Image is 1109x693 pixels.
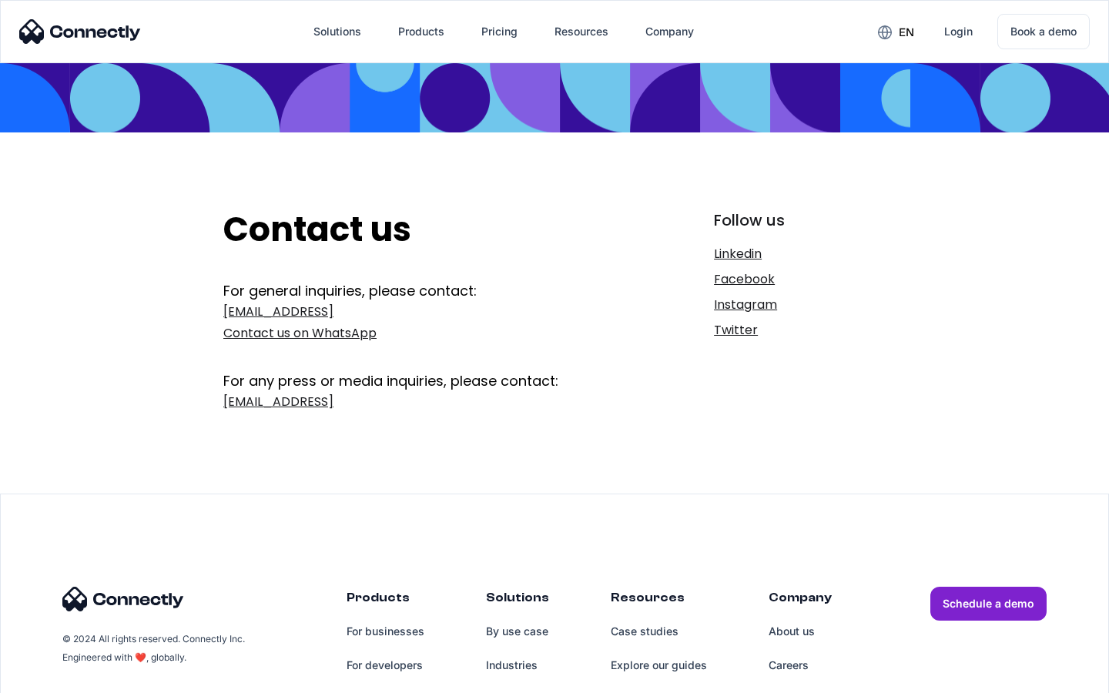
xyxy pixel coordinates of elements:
div: Login [944,21,973,42]
div: Company [769,587,832,614]
a: For businesses [347,614,424,648]
a: Instagram [714,294,886,316]
a: Careers [769,648,832,682]
a: Industries [486,648,549,682]
div: Solutions [486,587,549,614]
div: For any press or media inquiries, please contact: [223,348,614,391]
div: Products [398,21,444,42]
div: en [899,22,914,43]
a: Login [932,13,985,50]
div: Follow us [714,209,886,231]
a: Book a demo [997,14,1090,49]
a: [EMAIL_ADDRESS]Contact us on WhatsApp [223,301,614,344]
a: Facebook [714,269,886,290]
a: Schedule a demo [930,587,1047,621]
aside: Language selected: English [15,666,92,688]
a: Explore our guides [611,648,707,682]
div: Resources [554,21,608,42]
a: [EMAIL_ADDRESS] [223,391,614,413]
div: Resources [611,587,707,614]
a: About us [769,614,832,648]
img: Connectly Logo [62,587,184,611]
a: Pricing [469,13,530,50]
h2: Contact us [223,209,614,250]
div: © 2024 All rights reserved. Connectly Inc. Engineered with ❤️, globally. [62,630,247,667]
ul: Language list [31,666,92,688]
div: Company [645,21,694,42]
a: For developers [347,648,424,682]
a: Twitter [714,320,886,341]
a: By use case [486,614,549,648]
img: Connectly Logo [19,19,141,44]
div: For general inquiries, please contact: [223,281,614,301]
div: Solutions [313,21,361,42]
a: Case studies [611,614,707,648]
div: Products [347,587,424,614]
div: Pricing [481,21,518,42]
a: Linkedin [714,243,886,265]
